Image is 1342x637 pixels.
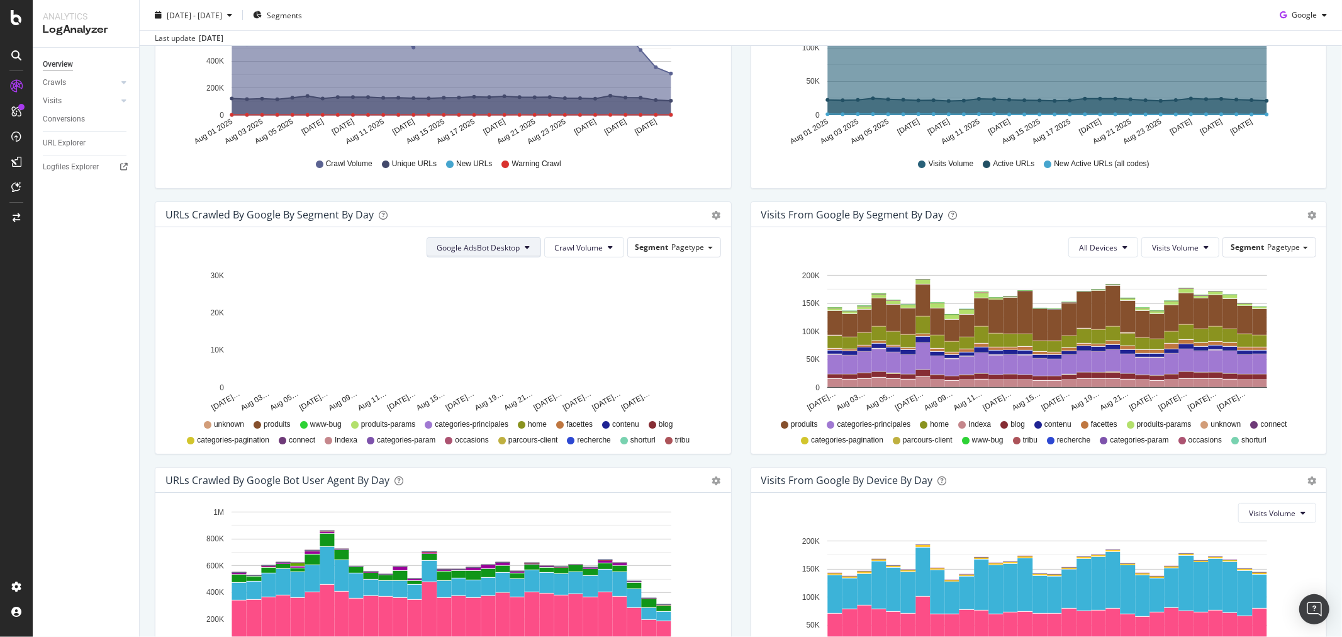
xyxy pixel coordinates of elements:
[248,5,307,25] button: Segments
[633,117,658,137] text: [DATE]
[761,208,944,221] div: Visits from Google By Segment By Day
[672,242,705,252] span: Pagetype
[455,435,488,446] span: occasions
[573,117,598,137] text: [DATE]
[43,113,85,126] div: Conversions
[482,117,507,137] text: [DATE]
[155,33,223,44] div: Last update
[802,271,819,280] text: 200K
[211,271,224,280] text: 30K
[819,117,860,146] text: Aug 03 2025
[761,474,933,487] div: Visits From Google By Device By Day
[43,161,99,174] div: Logfiles Explorer
[1231,242,1264,252] span: Segment
[806,621,819,629] text: 50K
[544,237,624,257] button: Crawl Volume
[211,308,224,317] text: 20K
[213,508,224,517] text: 1M
[206,589,224,597] text: 400K
[1261,419,1287,430] span: connect
[206,84,224,93] text: 200K
[811,435,883,446] span: categories-pagination
[1307,476,1316,485] div: gear
[220,111,224,120] text: 0
[1241,435,1267,446] span: shorturl
[659,419,673,430] span: blog
[1249,508,1295,519] span: Visits Volume
[405,117,446,146] text: Aug 15 2025
[1275,5,1332,25] button: Google
[815,111,820,120] text: 0
[578,435,611,446] span: recherche
[968,419,991,430] span: Indexa
[1079,242,1117,253] span: All Devices
[1077,117,1102,137] text: [DATE]
[43,94,62,108] div: Visits
[939,117,981,146] text: Aug 11 2025
[211,346,224,355] text: 10K
[1299,594,1329,624] div: Open Intercom Messenger
[1292,9,1317,20] span: Google
[925,117,951,137] text: [DATE]
[197,435,269,446] span: categories-pagination
[289,435,315,446] span: connect
[223,117,264,146] text: Aug 03 2025
[435,117,476,146] text: Aug 17 2025
[802,593,819,602] text: 100K
[150,5,237,25] button: [DATE] - [DATE]
[199,33,223,44] div: [DATE]
[1091,117,1132,146] text: Aug 21 2025
[1110,435,1168,446] span: categories-param
[377,435,435,446] span: categories-param
[1000,117,1042,146] text: Aug 15 2025
[987,117,1012,137] text: [DATE]
[630,435,656,446] span: shorturl
[193,117,234,146] text: Aug 01 2025
[165,474,389,487] div: URLs Crawled by Google bot User Agent By Day
[930,419,949,430] span: home
[528,419,547,430] span: home
[1068,237,1138,257] button: All Devices
[43,113,130,126] a: Conversions
[1121,117,1163,146] text: Aug 23 2025
[972,435,1004,446] span: www-bug
[761,268,1311,414] svg: A chart.
[165,268,715,414] svg: A chart.
[849,117,890,146] text: Aug 05 2025
[310,419,342,430] span: www-bug
[802,537,819,546] text: 200K
[43,137,130,150] a: URL Explorer
[435,419,508,430] span: categories-principales
[206,615,224,624] text: 200K
[361,419,416,430] span: produits-params
[1229,117,1254,137] text: [DATE]
[253,117,294,146] text: Aug 05 2025
[802,565,819,573] text: 150K
[220,383,224,392] text: 0
[43,76,118,89] a: Crawls
[206,535,224,544] text: 800K
[566,419,593,430] span: facettes
[165,208,374,221] div: URLs Crawled by Google By Segment By Day
[1137,419,1192,430] span: produits-params
[214,419,244,430] span: unknown
[43,161,130,174] a: Logfiles Explorer
[815,383,820,392] text: 0
[43,94,118,108] a: Visits
[300,117,325,137] text: [DATE]
[391,117,416,137] text: [DATE]
[1168,117,1194,137] text: [DATE]
[206,561,224,570] text: 600K
[1010,419,1025,430] span: blog
[43,137,86,150] div: URL Explorer
[635,242,669,252] span: Segment
[1199,117,1224,137] text: [DATE]
[929,159,974,169] span: Visits Volume
[526,117,568,146] text: Aug 23 2025
[1188,435,1222,446] span: occasions
[806,77,819,86] text: 50K
[1211,419,1241,430] span: unknown
[267,9,302,20] span: Segments
[791,419,818,430] span: produits
[392,159,437,169] span: Unique URLs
